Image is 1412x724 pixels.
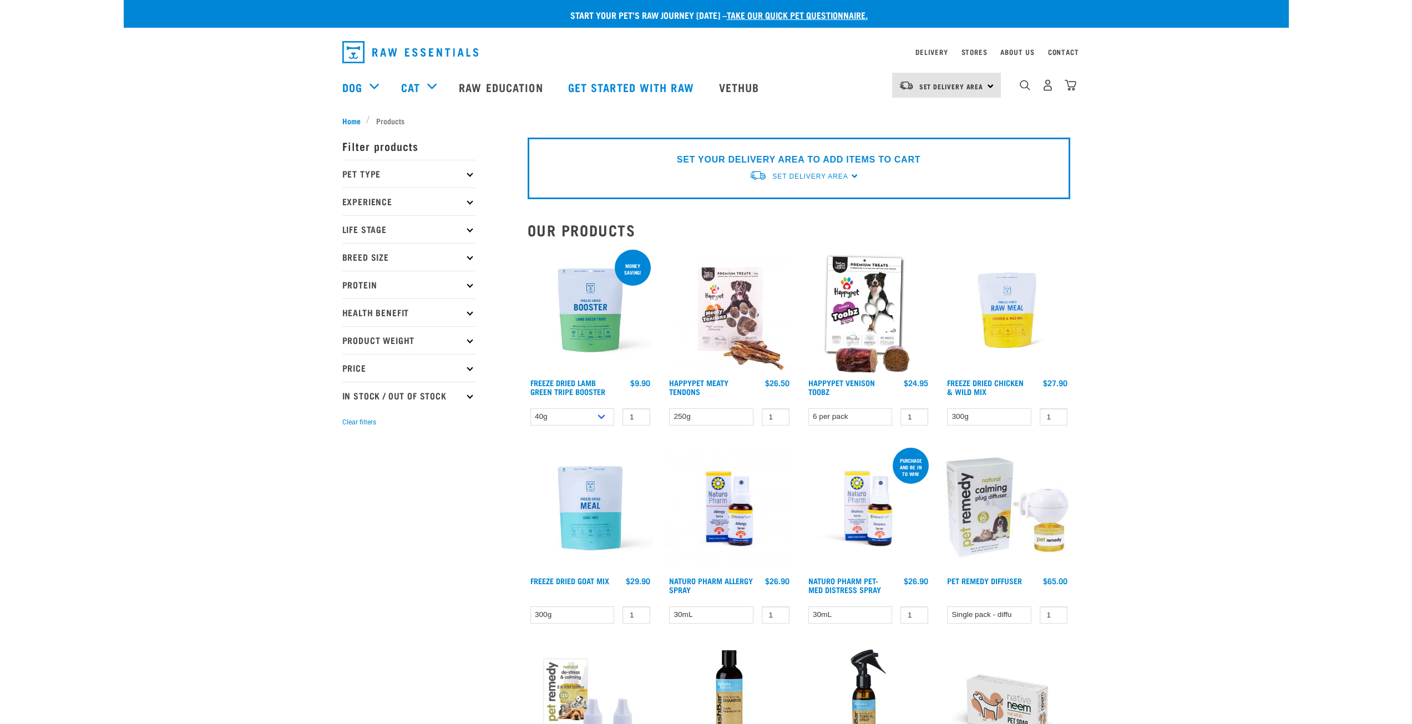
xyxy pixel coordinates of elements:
input: 1 [762,606,789,624]
h2: Our Products [528,221,1070,239]
p: Life Stage [342,215,475,243]
a: Vethub [708,65,773,109]
p: Breed Size [342,243,475,271]
img: user.png [1042,79,1054,91]
p: Filter products [342,132,475,160]
img: Happy Pet Meaty Tendons New Package [666,247,792,373]
a: Cat [401,79,420,95]
p: Protein [342,271,475,298]
a: Happypet Venison Toobz [808,381,875,393]
p: Experience [342,188,475,215]
input: 1 [900,408,928,426]
a: Home [342,115,367,126]
input: 1 [1040,606,1067,624]
a: Freeze Dried Chicken & Wild Mix [947,381,1024,393]
input: 1 [762,408,789,426]
p: Price [342,354,475,382]
input: 1 [900,606,928,624]
span: Set Delivery Area [919,84,984,88]
input: 1 [1040,408,1067,426]
a: Raw Education [448,65,556,109]
p: SET YOUR DELIVERY AREA TO ADD ITEMS TO CART [677,153,920,166]
a: Contact [1048,50,1079,54]
div: $26.90 [765,576,789,585]
div: Money saving! [615,257,651,281]
p: Pet Type [342,160,475,188]
img: home-icon-1@2x.png [1020,80,1030,90]
img: RE Product Shoot 2023 Nov8678 [944,247,1070,373]
span: Home [342,115,361,126]
a: Happypet Meaty Tendons [669,381,728,393]
p: Start your pet’s raw journey [DATE] – [132,8,1297,22]
div: $26.90 [904,576,928,585]
img: Raw Essentials Freeze Dried Goat Mix [528,445,654,571]
input: 1 [623,408,650,426]
a: Get started with Raw [557,65,708,109]
img: Raw Essentials Logo [342,41,478,63]
a: Stores [961,50,988,54]
img: Venison Toobz [806,247,932,373]
a: take our quick pet questionnaire. [727,12,868,17]
div: $24.95 [904,378,928,387]
input: 1 [623,606,650,624]
div: $9.90 [630,378,650,387]
p: In Stock / Out Of Stock [342,382,475,409]
button: Clear filters [342,417,376,427]
a: Freeze Dried Goat Mix [530,579,609,583]
a: Naturo Pharm Pet-Med Distress Spray [808,579,881,591]
p: Product Weight [342,326,475,354]
a: Delivery [915,50,948,54]
a: Pet Remedy Diffuser [947,579,1022,583]
a: Naturo Pharm Allergy Spray [669,579,753,591]
div: $26.50 [765,378,789,387]
img: Pet Remedy [944,445,1070,571]
img: Freeze Dried Lamb Green Tripe [528,247,654,373]
a: Dog [342,79,362,95]
nav: dropdown navigation [333,37,1079,68]
div: Purchase and be in to win! [893,452,929,482]
img: van-moving.png [899,80,914,90]
p: Health Benefit [342,298,475,326]
span: Set Delivery Area [772,173,848,180]
img: van-moving.png [749,170,767,181]
a: Freeze Dried Lamb Green Tripe Booster [530,381,605,393]
nav: breadcrumbs [342,115,1070,126]
div: $29.90 [626,576,650,585]
div: $27.90 [1043,378,1067,387]
a: About Us [1000,50,1034,54]
img: RE Product Shoot 2023 Nov8635 [806,445,932,571]
img: 2023 AUG RE Product1728 [666,445,792,571]
img: home-icon@2x.png [1065,79,1076,91]
nav: dropdown navigation [124,65,1289,109]
div: $65.00 [1043,576,1067,585]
